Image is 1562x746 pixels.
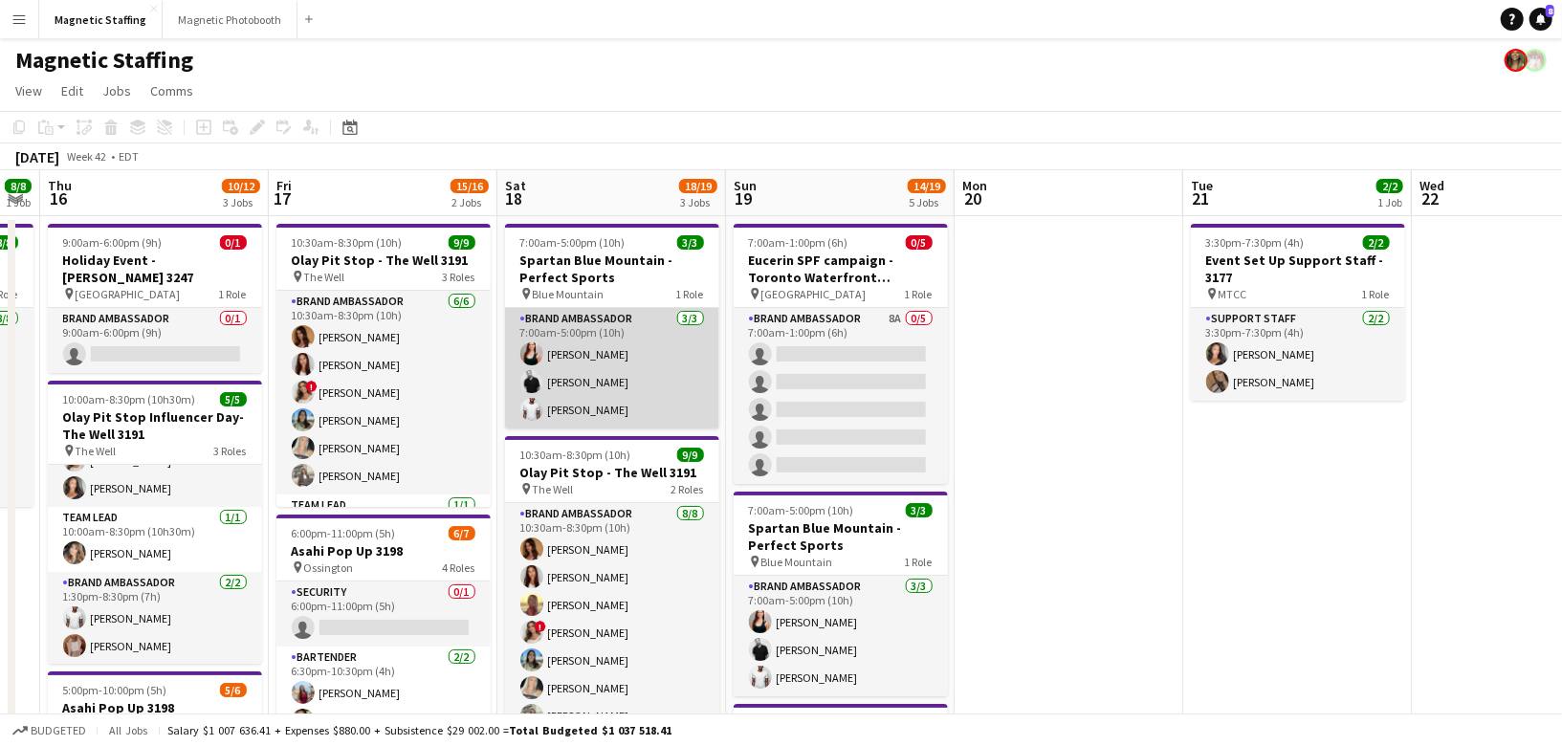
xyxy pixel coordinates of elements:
span: 18/19 [679,179,717,193]
div: 2 Jobs [451,195,488,209]
app-card-role: Security0/16:00pm-11:00pm (5h) [276,581,491,647]
app-card-role: Brand Ambassador6/610:30am-8:30pm (10h)[PERSON_NAME][PERSON_NAME]![PERSON_NAME][PERSON_NAME][PERS... [276,291,491,494]
span: The Well [304,270,345,284]
span: 7:00am-1:00pm (6h) [749,235,848,250]
h3: Spartan Blue Mountain - Perfect Sports [734,519,948,554]
a: View [8,78,50,103]
app-user-avatar: Bianca Fantauzzi [1505,49,1528,72]
span: Ossington [304,560,354,575]
div: 1 Job [1377,195,1402,209]
span: 17 [274,187,292,209]
div: 3 Jobs [223,195,259,209]
span: 15/16 [451,179,489,193]
span: 5:00pm-10:00pm (5h) [63,683,167,697]
span: 5/6 [220,683,247,697]
span: 16 [45,187,72,209]
span: Tue [1191,177,1213,194]
span: 3/3 [906,503,933,517]
span: Mon [962,177,987,194]
app-job-card: 10:30am-8:30pm (10h)9/9Olay Pit Stop - The Well 3191 The Well3 RolesBrand Ambassador6/610:30am-8:... [276,224,491,507]
span: Blue Mountain [533,287,605,301]
span: ! [535,621,546,632]
div: Salary $1 007 636.41 + Expenses $880.00 + Subsistence $29 002.00 = [167,723,671,737]
span: 14/19 [908,179,946,193]
span: 2 Roles [671,482,704,496]
span: Wed [1419,177,1444,194]
span: 9/9 [449,235,475,250]
app-card-role: Bartender2/26:30pm-10:30pm (4h)[PERSON_NAME][PERSON_NAME] [276,647,491,739]
span: 6/7 [449,526,475,540]
span: Thu [48,177,72,194]
span: [GEOGRAPHIC_DATA] [761,287,867,301]
app-card-role: Support Staff2/23:30pm-7:30pm (4h)[PERSON_NAME][PERSON_NAME] [1191,308,1405,401]
span: Total Budgeted $1 037 518.41 [509,723,671,737]
span: 1 Role [1362,287,1390,301]
h3: Event Set Up Support Staff - 3177 [1191,252,1405,286]
span: [GEOGRAPHIC_DATA] [76,287,181,301]
app-card-role: Brand Ambassador3/37:00am-5:00pm (10h)[PERSON_NAME][PERSON_NAME][PERSON_NAME] [505,308,719,428]
span: 20 [959,187,987,209]
span: 8 [1546,5,1554,17]
span: ! [306,381,318,392]
span: 8/8 [5,179,32,193]
span: 9/9 [677,448,704,462]
div: 7:00am-5:00pm (10h)3/3Spartan Blue Mountain - Perfect Sports Blue Mountain1 RoleBrand Ambassador3... [505,224,719,428]
span: 10:30am-8:30pm (10h) [520,448,631,462]
span: 7:00am-5:00pm (10h) [520,235,626,250]
app-job-card: 7:00am-1:00pm (6h)0/5Eucerin SPF campaign - Toronto Waterfront Marathon 3651 [GEOGRAPHIC_DATA]1 R... [734,224,948,484]
span: 0/5 [906,235,933,250]
span: Week 42 [63,149,111,164]
span: 18 [502,187,526,209]
span: 1 Role [905,555,933,569]
h1: Magnetic Staffing [15,46,193,75]
a: Edit [54,78,91,103]
a: Jobs [95,78,139,103]
span: 2/2 [1363,235,1390,250]
span: All jobs [105,723,151,737]
h3: Asahi Pop Up 3198 [276,542,491,559]
span: 3/3 [677,235,704,250]
span: 7:00am-5:00pm (10h) [749,503,854,517]
span: MTCC [1219,287,1247,301]
span: 5/5 [220,392,247,406]
span: Jobs [102,82,131,99]
app-job-card: 3:30pm-7:30pm (4h)2/2Event Set Up Support Staff - 3177 MTCC1 RoleSupport Staff2/23:30pm-7:30pm (4... [1191,224,1405,401]
span: 9:00am-6:00pm (9h) [63,235,163,250]
h3: Olay Pit Stop - The Well 3191 [276,252,491,269]
span: Sun [734,177,757,194]
a: 8 [1529,8,1552,31]
button: Magnetic Photobooth [163,1,297,38]
app-card-role: Brand Ambassador3/37:00am-5:00pm (10h)[PERSON_NAME][PERSON_NAME][PERSON_NAME] [734,576,948,696]
span: 21 [1188,187,1213,209]
span: 10:00am-8:30pm (10h30m) [63,392,196,406]
span: 10:30am-8:30pm (10h) [292,235,403,250]
app-card-role: Brand Ambassador8A0/57:00am-1:00pm (6h) [734,308,948,484]
span: Blue Mountain [761,555,833,569]
app-job-card: 7:00am-5:00pm (10h)3/3Spartan Blue Mountain - Perfect Sports Blue Mountain1 RoleBrand Ambassador3... [734,492,948,696]
app-card-role: Brand Ambassador2/21:30pm-8:30pm (7h)[PERSON_NAME][PERSON_NAME] [48,572,262,665]
span: 0/1 [220,235,247,250]
a: Comms [143,78,201,103]
div: 1 Job [6,195,31,209]
div: 5 Jobs [909,195,945,209]
span: 4 Roles [443,560,475,575]
app-job-card: 10:30am-8:30pm (10h)9/9Olay Pit Stop - The Well 3191 The Well2 RolesBrand Ambassador8/810:30am-8:... [505,436,719,719]
h3: Asahi Pop Up 3198 [48,699,262,716]
app-card-role: Team Lead1/110:00am-8:30pm (10h30m)[PERSON_NAME] [48,507,262,572]
span: 3 Roles [443,270,475,284]
span: 3:30pm-7:30pm (4h) [1206,235,1305,250]
app-card-role: Brand Ambassador0/19:00am-6:00pm (9h) [48,308,262,373]
app-user-avatar: Kara & Monika [1524,49,1547,72]
div: [DATE] [15,147,59,166]
app-job-card: 9:00am-6:00pm (9h)0/1Holiday Event - [PERSON_NAME] 3247 [GEOGRAPHIC_DATA]1 RoleBrand Ambassador0/... [48,224,262,373]
div: 3 Jobs [680,195,716,209]
span: Comms [150,82,193,99]
app-job-card: 10:00am-8:30pm (10h30m)5/5Olay Pit Stop Influencer Day- The Well 3191 The Well3 RolesBrand Ambass... [48,381,262,664]
h3: Eucerin SPF campaign - Toronto Waterfront Marathon 3651 [734,252,948,286]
